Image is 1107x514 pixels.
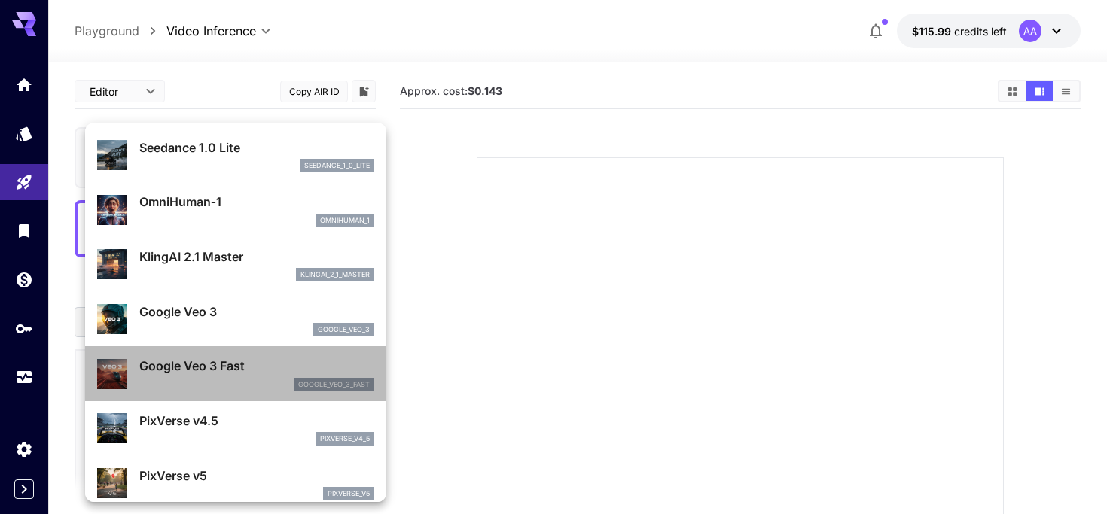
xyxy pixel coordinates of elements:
div: KlingAI 2.1 Masterklingai_2_1_master [97,242,374,287]
div: PixVerse v4.5pixverse_v4_5 [97,406,374,452]
div: Google Veo 3 Fastgoogle_veo_3_fast [97,351,374,397]
p: pixverse_v5 [328,488,370,499]
p: Google Veo 3 [139,303,374,321]
p: klingai_2_1_master [300,269,370,280]
p: PixVerse v4.5 [139,412,374,430]
p: pixverse_v4_5 [320,433,370,444]
p: seedance_1_0_lite [304,160,370,171]
p: Google Veo 3 Fast [139,357,374,375]
p: KlingAI 2.1 Master [139,248,374,266]
div: PixVerse v5pixverse_v5 [97,461,374,506]
p: google_veo_3_fast [298,379,370,390]
p: omnihuman_1 [320,215,370,226]
div: Seedance 1.0 Liteseedance_1_0_lite [97,132,374,178]
p: OmniHuman‑1 [139,193,374,211]
p: google_veo_3 [318,324,370,335]
p: Seedance 1.0 Lite [139,138,374,157]
div: Google Veo 3google_veo_3 [97,297,374,342]
p: PixVerse v5 [139,467,374,485]
div: OmniHuman‑1omnihuman_1 [97,187,374,233]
